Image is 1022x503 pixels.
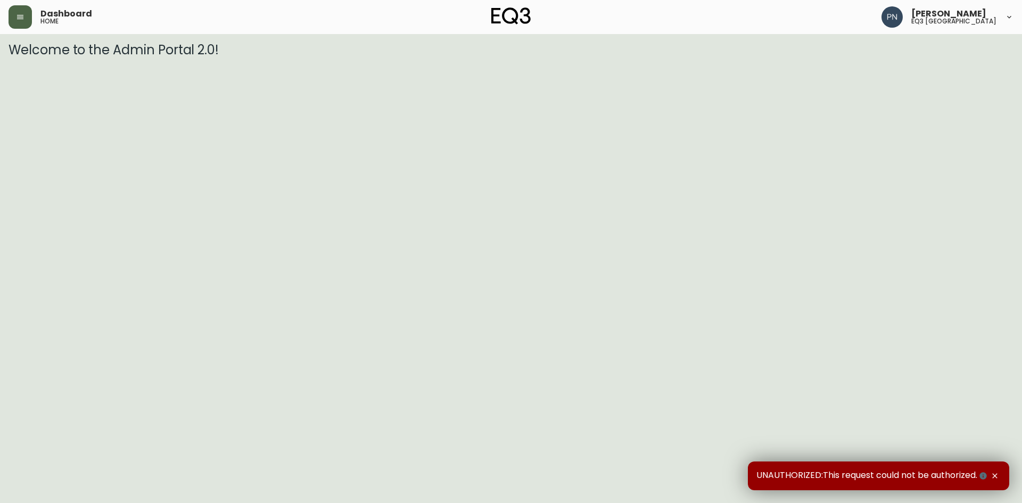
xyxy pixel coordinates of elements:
span: Dashboard [40,10,92,18]
h5: eq3 [GEOGRAPHIC_DATA] [911,18,996,24]
h5: home [40,18,59,24]
img: 496f1288aca128e282dab2021d4f4334 [881,6,903,28]
h3: Welcome to the Admin Portal 2.0! [9,43,1013,57]
span: [PERSON_NAME] [911,10,986,18]
img: logo [491,7,531,24]
span: UNAUTHORIZED:This request could not be authorized. [756,470,989,482]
